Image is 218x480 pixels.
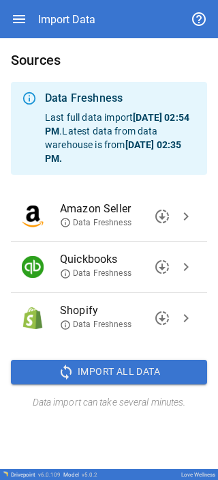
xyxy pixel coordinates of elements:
[60,201,174,217] span: Amazon Seller
[45,112,189,137] b: [DATE] 02:54 PM
[178,208,194,225] span: chevron_right
[63,472,97,478] div: Model
[181,472,215,478] div: Love Wellness
[154,259,170,275] span: downloading
[45,111,196,165] p: Last full data import . Latest data from data warehouse is from
[38,472,61,478] span: v 6.0.109
[38,13,95,26] div: Import Data
[82,472,97,478] span: v 5.0.2
[60,217,131,229] span: Data Freshness
[11,472,61,478] div: Drivepoint
[60,268,131,279] span: Data Freshness
[178,310,194,326] span: chevron_right
[22,206,44,227] img: Amazon Seller
[78,363,160,380] span: Import All Data
[60,319,131,330] span: Data Freshness
[3,471,8,477] img: Drivepoint
[45,90,196,107] div: Data Freshness
[11,395,207,410] h6: Data import can take several minutes.
[45,139,181,164] b: [DATE] 02:35 PM .
[60,302,174,319] span: Shopify
[11,49,207,71] h6: Sources
[60,251,174,268] span: Quickbooks
[154,208,170,225] span: downloading
[58,364,74,380] span: sync
[178,259,194,275] span: chevron_right
[22,307,44,329] img: Shopify
[154,310,170,326] span: downloading
[22,256,44,278] img: Quickbooks
[11,360,207,384] button: Import All Data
